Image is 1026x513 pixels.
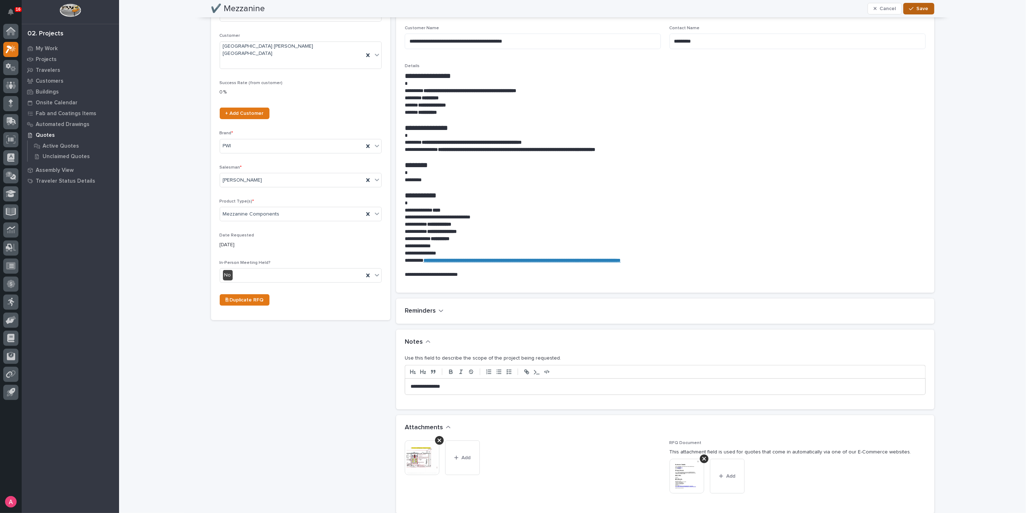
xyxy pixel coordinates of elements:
span: Customer Name [405,26,439,30]
button: Add [710,459,745,494]
p: My Work [36,45,58,52]
a: Quotes [22,130,119,140]
p: Buildings [36,89,59,95]
p: Active Quotes [43,143,79,149]
p: Projects [36,56,57,63]
a: Automated Drawings [22,119,119,130]
p: Fab and Coatings Items [36,110,96,117]
p: Quotes [36,132,55,139]
span: [GEOGRAPHIC_DATA] [PERSON_NAME][GEOGRAPHIC_DATA] [223,43,361,58]
button: Notes [405,338,431,346]
p: [DATE] [220,241,382,249]
button: Reminders [405,307,444,315]
span: Save [917,5,929,12]
span: Success Rate (from customer) [220,81,283,85]
span: Product Type(s) [220,199,254,204]
div: 02. Projects [27,30,63,38]
a: Assembly View [22,165,119,175]
h2: Notes [405,338,423,346]
span: Details [405,64,420,68]
span: Contact Name [670,26,700,30]
p: Travelers [36,67,60,74]
span: Add [461,455,470,461]
img: Workspace Logo [60,4,81,17]
button: Cancel [868,3,902,14]
a: Onsite Calendar [22,97,119,108]
p: Unclaimed Quotes [43,153,90,160]
span: ⎘ Duplicate RFQ [225,297,264,303]
span: Salesman [220,165,242,170]
a: Unclaimed Quotes [28,151,119,161]
p: Use this field to describe the scope of the project being requested. [405,355,926,362]
p: This attachment field is used for quotes that come in automatically via one of our E-Commerce web... [670,448,926,456]
span: + Add Customer [225,111,264,116]
div: Notifications16 [9,9,18,20]
p: 16 [16,7,21,12]
span: Customer [220,34,240,38]
span: In-Person Meeting Held? [220,261,271,265]
span: PWI [223,142,231,150]
p: 0 % [220,88,382,96]
a: ⎘ Duplicate RFQ [220,294,269,306]
a: Traveler Status Details [22,175,119,186]
button: Add [445,440,480,475]
span: RFQ Document [670,441,702,445]
span: Add [726,473,735,479]
span: Brand [220,131,233,135]
div: No [223,270,233,281]
p: Traveler Status Details [36,178,95,184]
button: users-avatar [3,494,18,509]
button: Save [903,3,934,14]
a: My Work [22,43,119,54]
h2: Attachments [405,424,443,432]
a: Projects [22,54,119,65]
h2: ✔️ Mezzanine [211,4,265,14]
a: Travelers [22,65,119,75]
p: Assembly View [36,167,74,174]
button: Notifications [3,4,18,19]
p: Automated Drawings [36,121,89,128]
button: Attachments [405,424,451,432]
a: Buildings [22,86,119,97]
span: Date Requested [220,233,254,238]
h2: Reminders [405,307,436,315]
span: Mezzanine Components [223,210,280,218]
span: [PERSON_NAME] [223,177,262,184]
a: Active Quotes [28,141,119,151]
p: Customers [36,78,63,84]
span: Cancel [880,5,896,12]
a: Customers [22,75,119,86]
a: Fab and Coatings Items [22,108,119,119]
a: + Add Customer [220,108,269,119]
p: Onsite Calendar [36,100,78,106]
